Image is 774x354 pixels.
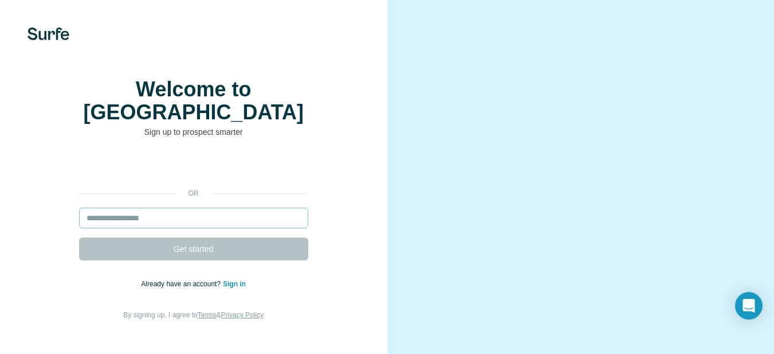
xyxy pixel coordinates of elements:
iframe: Bouton "Se connecter avec Google" [73,155,314,180]
a: Privacy Policy [221,311,264,319]
span: Already have an account? [141,280,223,288]
h1: Welcome to [GEOGRAPHIC_DATA] [79,78,308,124]
img: Surfe's logo [27,28,69,40]
p: Sign up to prospect smarter [79,126,308,138]
a: Terms [198,311,217,319]
a: Sign in [223,280,246,288]
p: or [175,188,212,199]
span: By signing up, I agree to & [123,311,264,319]
div: Open Intercom Messenger [735,292,763,320]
